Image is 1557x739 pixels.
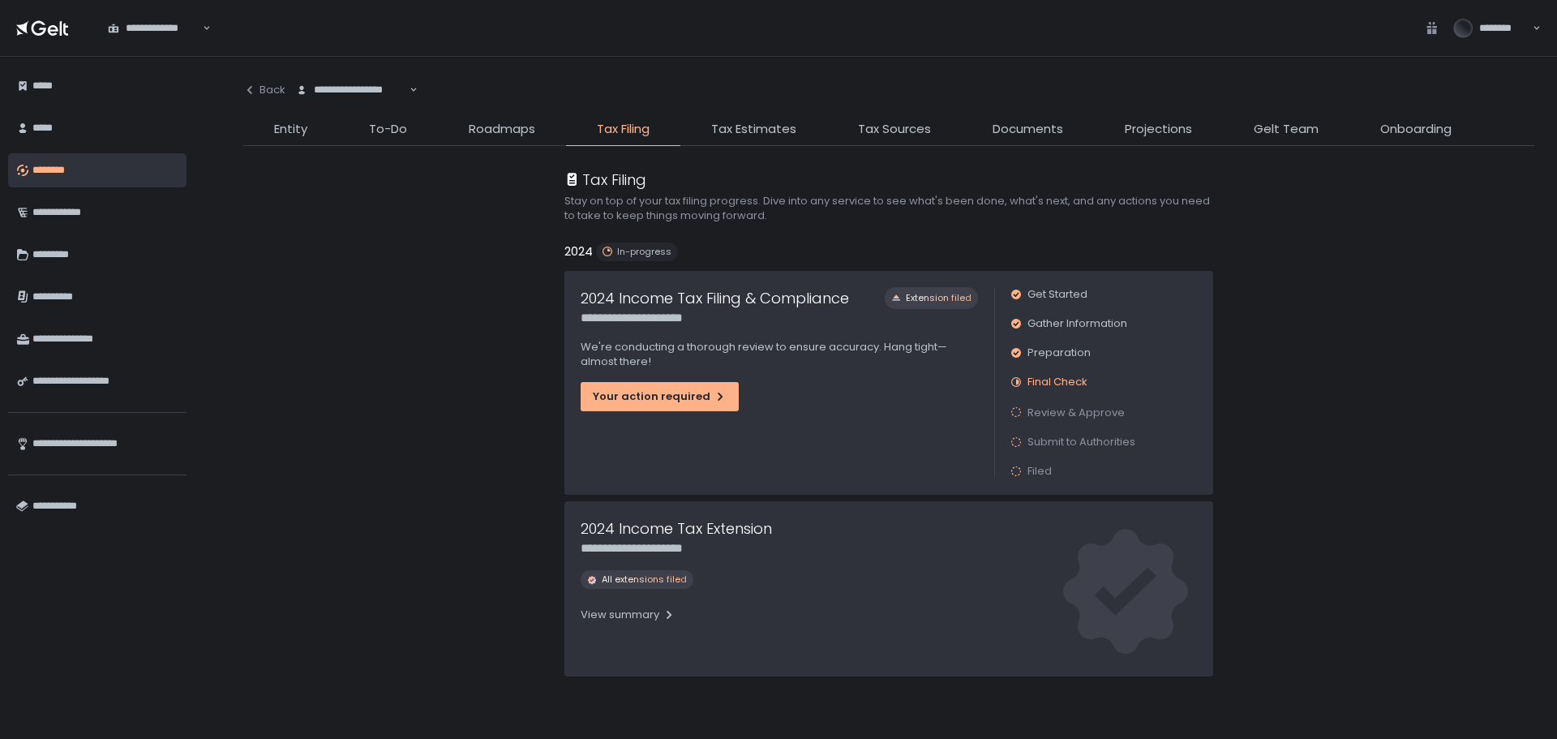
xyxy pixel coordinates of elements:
[581,602,676,628] button: View summary
[1027,405,1125,420] span: Review & Approve
[993,120,1063,139] span: Documents
[1027,375,1087,389] span: Final Check
[1027,435,1135,449] span: Submit to Authorities
[97,11,211,45] div: Search for option
[243,83,285,97] div: Back
[597,120,650,139] span: Tax Filing
[581,518,772,539] h1: 2024 Income Tax Extension
[407,82,408,98] input: Search for option
[564,169,646,191] div: Tax Filing
[1027,346,1091,360] span: Preparation
[1027,316,1127,331] span: Gather Information
[564,194,1213,223] h2: Stay on top of your tax filing progress. Dive into any service to see what's been done, what's ne...
[285,73,418,107] div: Search for option
[906,292,972,304] span: Extension filed
[593,389,727,404] div: Your action required
[469,120,535,139] span: Roadmaps
[564,243,593,261] h2: 2024
[581,287,849,309] h1: 2024 Income Tax Filing & Compliance
[858,120,931,139] span: Tax Sources
[581,382,739,411] button: Your action required
[243,73,285,107] button: Back
[369,120,407,139] span: To-Do
[1125,120,1192,139] span: Projections
[200,20,201,37] input: Search for option
[274,120,307,139] span: Entity
[617,246,671,258] span: In-progress
[581,340,978,369] p: We're conducting a thorough review to ensure accuracy. Hang tight—almost there!
[1027,287,1087,302] span: Get Started
[581,608,676,622] div: View summary
[1027,464,1052,479] span: Filed
[711,120,796,139] span: Tax Estimates
[602,574,687,586] span: All extensions filed
[1254,120,1319,139] span: Gelt Team
[1380,120,1452,139] span: Onboarding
